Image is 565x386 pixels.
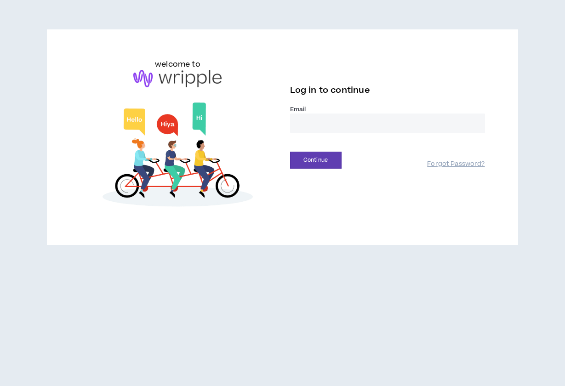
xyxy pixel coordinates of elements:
[80,96,275,216] img: Welcome to Wripple
[290,105,485,114] label: Email
[427,160,485,169] a: Forgot Password?
[155,59,200,70] h6: welcome to
[290,152,342,169] button: Continue
[133,70,222,87] img: logo-brand.png
[290,85,370,96] span: Log in to continue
